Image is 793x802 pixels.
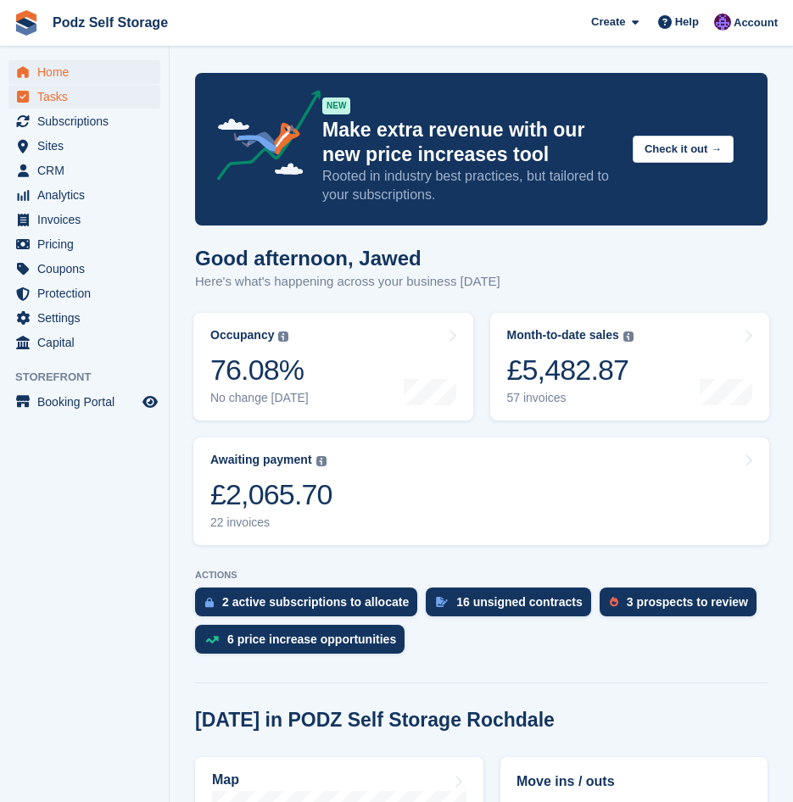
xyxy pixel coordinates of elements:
[8,85,160,109] a: menu
[195,588,426,625] a: 2 active subscriptions to allocate
[8,306,160,330] a: menu
[322,118,619,167] p: Make extra revenue with our new price increases tool
[8,183,160,207] a: menu
[623,331,634,342] img: icon-info-grey-7440780725fd019a000dd9b08b2336e03edf1995a4989e88bcd33f0948082b44.svg
[14,10,39,36] img: stora-icon-8386f47178a22dfd0bd8f6a31ec36ba5ce8667c1dd55bd0f319d3a0aa187defe.svg
[37,331,139,354] span: Capital
[600,588,765,625] a: 3 prospects to review
[37,232,139,256] span: Pricing
[37,109,139,133] span: Subscriptions
[37,134,139,158] span: Sites
[8,134,160,158] a: menu
[37,159,139,182] span: CRM
[210,477,332,512] div: £2,065.70
[210,328,274,343] div: Occupancy
[222,595,409,609] div: 2 active subscriptions to allocate
[205,597,214,608] img: active_subscription_to_allocate_icon-d502201f5373d7db506a760aba3b589e785aa758c864c3986d89f69b8ff3...
[675,14,699,31] span: Help
[195,247,500,270] h1: Good afternoon, Jawed
[140,392,160,412] a: Preview store
[210,453,312,467] div: Awaiting payment
[322,97,350,114] div: NEW
[37,257,139,281] span: Coupons
[227,632,396,646] div: 6 price increase opportunities
[507,353,634,387] div: £5,482.87
[278,331,288,342] img: icon-info-grey-7440780725fd019a000dd9b08b2336e03edf1995a4989e88bcd33f0948082b44.svg
[610,597,618,607] img: prospect-51fa495bee0391a8d652442698ab0144808aea92771e9ea1ae160a38d050c398.svg
[426,588,600,625] a: 16 unsigned contracts
[205,636,219,643] img: price_increase_opportunities-93ffe204e8149a01c8c9dc8f82e8f89637d9d84a8eef4429ea346261dce0b2c0.svg
[633,136,734,164] button: Check it out →
[37,208,139,231] span: Invoices
[507,328,619,343] div: Month-to-date sales
[193,437,769,545] a: Awaiting payment £2,065.70 22 invoices
[195,272,500,292] p: Here's what's happening across your business [DATE]
[316,456,327,466] img: icon-info-grey-7440780725fd019a000dd9b08b2336e03edf1995a4989e88bcd33f0948082b44.svg
[195,709,555,732] h2: [DATE] in PODZ Self Storage Rochdale
[37,390,139,414] span: Booking Portal
[203,90,321,187] img: price-adjustments-announcement-icon-8257ccfd72463d97f412b2fc003d46551f7dbcb40ab6d574587a9cd5c0d94...
[210,353,309,387] div: 76.08%
[15,369,169,386] span: Storefront
[8,159,160,182] a: menu
[212,772,239,788] h2: Map
[322,167,619,204] p: Rooted in industry best practices, but tailored to your subscriptions.
[8,208,160,231] a: menu
[195,570,768,581] p: ACTIONS
[490,313,770,420] a: Month-to-date sales £5,482.87 57 invoices
[193,313,473,420] a: Occupancy 76.08% No change [DATE]
[8,390,160,414] a: menu
[37,281,139,305] span: Protection
[8,60,160,84] a: menu
[8,232,160,256] a: menu
[46,8,175,36] a: Podz Self Storage
[210,515,332,530] div: 22 invoices
[37,306,139,330] span: Settings
[714,14,731,31] img: Jawed Chowdhary
[210,391,309,405] div: No change [DATE]
[591,14,625,31] span: Create
[456,595,583,609] div: 16 unsigned contracts
[734,14,778,31] span: Account
[436,597,448,607] img: contract_signature_icon-13c848040528278c33f63329250d36e43548de30e8caae1d1a13099fd9432cc5.svg
[627,595,748,609] div: 3 prospects to review
[517,771,751,792] h2: Move ins / outs
[8,109,160,133] a: menu
[8,281,160,305] a: menu
[37,183,139,207] span: Analytics
[8,331,160,354] a: menu
[37,85,139,109] span: Tasks
[8,257,160,281] a: menu
[37,60,139,84] span: Home
[195,625,413,662] a: 6 price increase opportunities
[507,391,634,405] div: 57 invoices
